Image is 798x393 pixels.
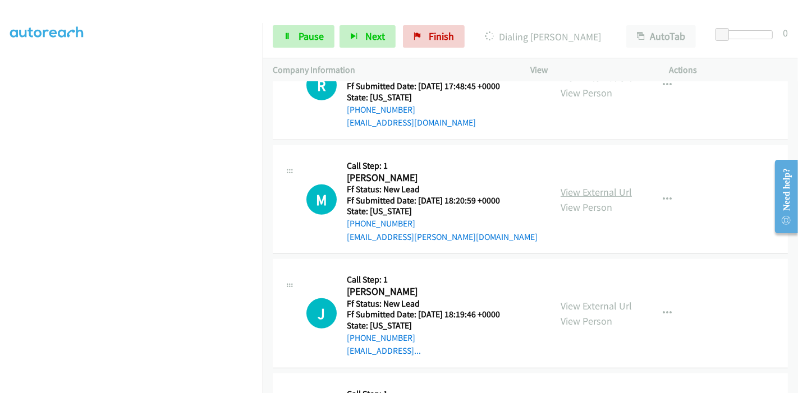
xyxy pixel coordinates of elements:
[347,184,538,195] h5: Ff Status: New Lead
[299,30,324,43] span: Pause
[429,30,454,43] span: Finish
[347,117,476,128] a: [EMAIL_ADDRESS][DOMAIN_NAME]
[347,285,500,298] h2: [PERSON_NAME]
[347,218,415,229] a: [PHONE_NUMBER]
[347,104,415,115] a: [PHONE_NUMBER]
[347,320,500,331] h5: State: [US_STATE]
[347,298,500,309] h5: Ff Status: New Lead
[306,298,337,329] h1: J
[306,184,337,215] div: The call is yet to be attempted
[347,172,538,184] h2: [PERSON_NAME]
[766,152,798,241] iframe: Resource Center
[306,298,337,329] div: The call is yet to be attempted
[347,274,500,285] h5: Call Step: 1
[561,186,632,198] a: View External Url
[347,309,500,320] h5: Ff Submitted Date: [DATE] 18:19:46 +0000
[530,63,649,77] p: View
[561,315,612,327] a: View Person
[365,30,385,43] span: Next
[561,201,612,214] a: View Person
[347,345,421,356] a: [EMAIL_ADDRESS]...
[347,160,538,172] h5: Call Step: 1
[306,70,337,100] h1: R
[306,184,337,215] h1: M
[669,63,788,77] p: Actions
[347,206,538,217] h5: State: [US_STATE]
[480,29,606,44] p: Dialing [PERSON_NAME]
[403,25,465,48] a: Finish
[347,332,415,343] a: [PHONE_NUMBER]
[561,299,632,312] a: View External Url
[347,92,514,103] h5: State: [US_STATE]
[273,63,510,77] p: Company Information
[721,30,773,39] div: Delay between calls (in seconds)
[783,25,788,40] div: 0
[626,25,696,48] button: AutoTab
[347,81,514,92] h5: Ff Submitted Date: [DATE] 17:48:45 +0000
[273,25,334,48] a: Pause
[561,86,612,99] a: View Person
[347,195,538,206] h5: Ff Submitted Date: [DATE] 18:20:59 +0000
[347,232,538,242] a: [EMAIL_ADDRESS][PERSON_NAME][DOMAIN_NAME]
[340,25,396,48] button: Next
